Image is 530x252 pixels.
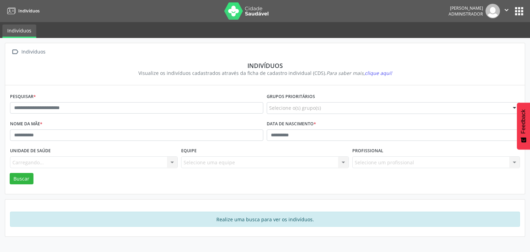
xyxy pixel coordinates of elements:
label: Equipe [181,146,197,156]
div: Visualize os indivíduos cadastrados através da ficha de cadastro individual (CDS). [15,69,515,77]
span: Administrador [449,11,483,17]
label: Grupos prioritários [267,91,315,102]
span: Feedback [520,109,527,134]
i: Para saber mais, [326,70,392,76]
label: Data de nascimento [267,119,316,129]
button: apps [513,5,525,17]
div: Indivíduos [20,47,47,57]
label: Nome da mãe [10,119,42,129]
a:  Indivíduos [10,47,47,57]
button: Feedback - Mostrar pesquisa [517,103,530,149]
span: Indivíduos [18,8,40,14]
a: Indivíduos [2,25,36,38]
label: Profissional [352,146,383,156]
button: Buscar [10,173,33,185]
button:  [500,4,513,18]
label: Unidade de saúde [10,146,51,156]
i:  [10,47,20,57]
img: img [485,4,500,18]
span: Selecione o(s) grupo(s) [269,104,321,112]
div: [PERSON_NAME] [449,5,483,11]
div: Indivíduos [15,62,515,69]
span: clique aqui! [365,70,392,76]
label: Pesquisar [10,91,36,102]
a: Indivíduos [5,5,40,17]
i:  [503,6,510,14]
div: Realize uma busca para ver os indivíduos. [10,212,520,227]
